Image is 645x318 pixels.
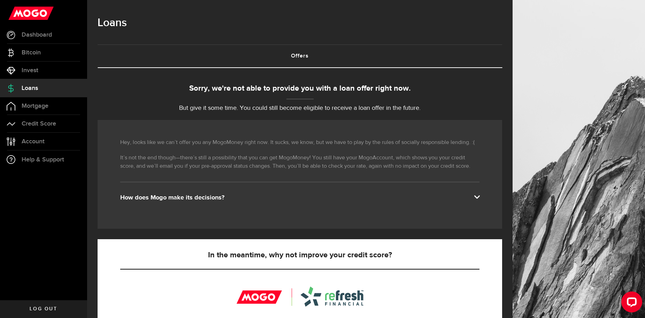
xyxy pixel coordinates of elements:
p: But give it some time. You could still become eligible to receive a loan offer in the future. [98,104,502,113]
ul: Tabs Navigation [98,44,502,68]
span: Account [22,138,45,145]
span: Log out [30,306,57,311]
a: Offers [98,45,502,67]
span: Loans [22,85,38,91]
span: Dashboard [22,32,52,38]
iframe: LiveChat chat widget [616,289,645,318]
span: Invest [22,67,38,74]
span: Mortgage [22,103,48,109]
span: Help & Support [22,157,64,163]
p: Hey, looks like we can’t offer you any MogoMoney right now. It sucks, we know, but we have to pla... [120,138,479,147]
h5: In the meantime, why not improve your credit score? [120,251,479,259]
span: Bitcoin [22,50,41,56]
span: Credit Score [22,121,56,127]
div: Sorry, we're not able to provide you with a loan offer right now. [98,83,502,94]
h1: Loans [98,14,502,32]
p: It’s not the end though—there’s still a possibility that you can get MogoMoney! You still have yo... [120,154,479,171]
div: How does Mogo make its decisions? [120,194,479,202]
